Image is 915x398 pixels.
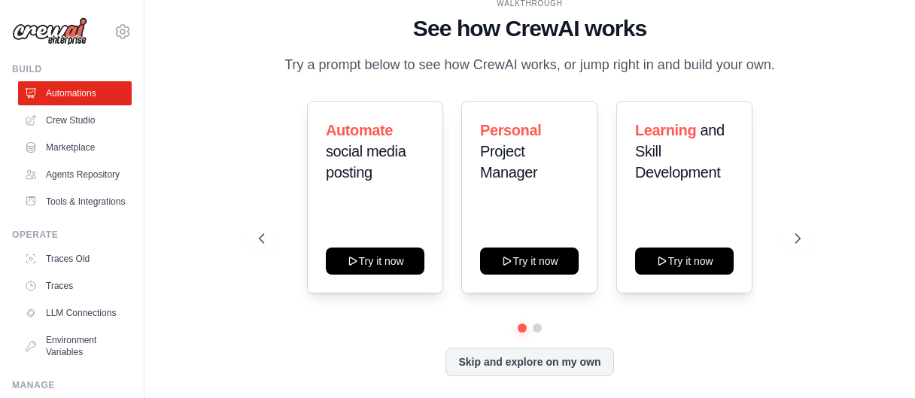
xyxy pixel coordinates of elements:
[18,81,132,105] a: Automations
[277,54,783,76] p: Try a prompt below to see how CrewAI works, or jump right in and build your own.
[480,248,579,275] button: Try it now
[18,301,132,325] a: LLM Connections
[635,122,725,181] span: and Skill Development
[18,328,132,364] a: Environment Variables
[18,190,132,214] a: Tools & Integrations
[12,17,87,46] img: Logo
[635,248,734,275] button: Try it now
[326,143,406,181] span: social media posting
[18,274,132,298] a: Traces
[18,135,132,160] a: Marketplace
[480,143,537,181] span: Project Manager
[326,248,424,275] button: Try it now
[445,348,613,376] button: Skip and explore on my own
[18,247,132,271] a: Traces Old
[18,108,132,132] a: Crew Studio
[12,63,132,75] div: Build
[12,379,132,391] div: Manage
[259,15,801,42] h1: See how CrewAI works
[635,122,696,138] span: Learning
[480,122,541,138] span: Personal
[326,122,393,138] span: Automate
[18,163,132,187] a: Agents Repository
[12,229,132,241] div: Operate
